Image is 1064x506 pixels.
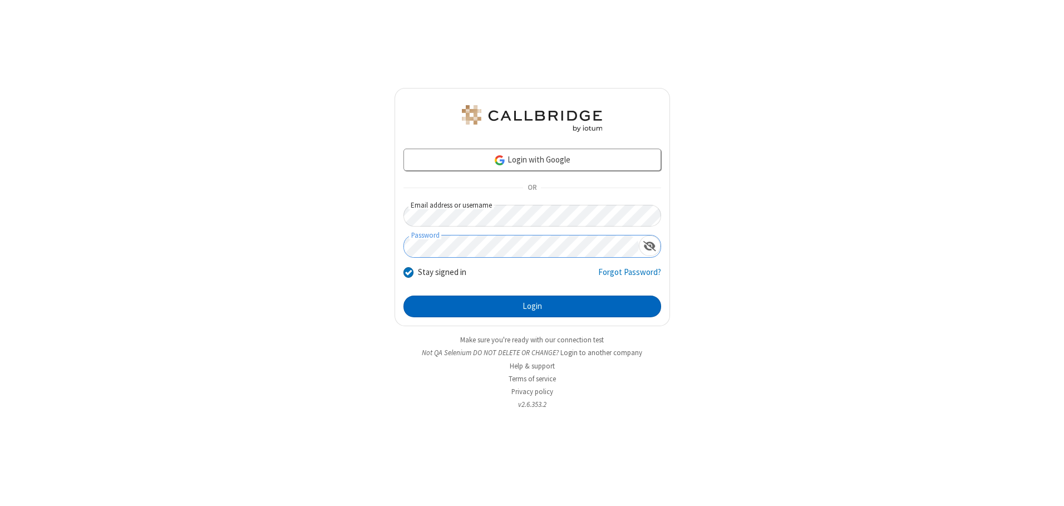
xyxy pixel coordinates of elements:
li: v2.6.353.2 [395,399,670,410]
a: Make sure you're ready with our connection test [460,335,604,345]
input: Password [404,235,639,257]
span: OR [523,180,541,196]
img: QA Selenium DO NOT DELETE OR CHANGE [460,105,604,132]
a: Privacy policy [511,387,553,396]
div: Show password [639,235,661,256]
a: Help & support [510,361,555,371]
a: Login with Google [403,149,661,171]
label: Stay signed in [418,266,466,279]
li: Not QA Selenium DO NOT DELETE OR CHANGE? [395,347,670,358]
button: Login [403,296,661,318]
a: Terms of service [509,374,556,384]
button: Login to another company [560,347,642,358]
a: Forgot Password? [598,266,661,287]
input: Email address or username [403,205,661,227]
img: google-icon.png [494,154,506,166]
